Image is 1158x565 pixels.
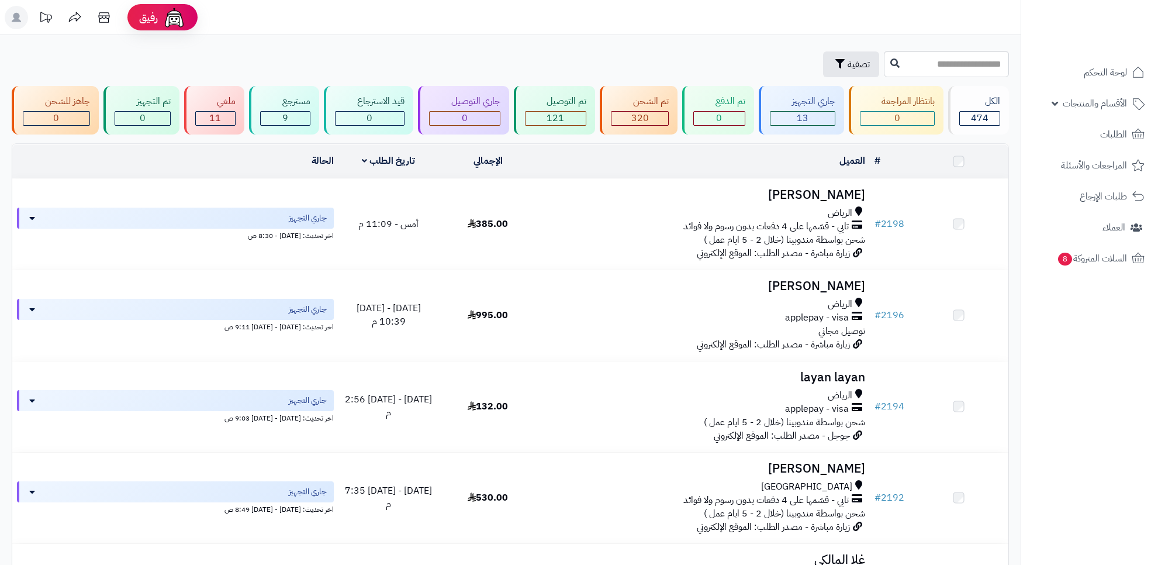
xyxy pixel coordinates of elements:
div: 0 [115,112,170,125]
div: جاهز للشحن [23,95,90,108]
div: 0 [430,112,500,125]
a: العملاء [1028,213,1151,242]
div: ملغي [195,95,236,108]
h3: layan layan [542,371,865,384]
span: 474 [971,111,988,125]
a: السلات المتروكة8 [1028,244,1151,273]
span: [GEOGRAPHIC_DATA] [761,480,852,494]
a: #2192 [874,491,904,505]
span: الأقسام والمنتجات [1063,95,1127,112]
a: طلبات الإرجاع [1028,182,1151,211]
span: جاري التجهيز [289,304,327,315]
div: بانتظار المراجعة [860,95,935,108]
div: 0 [860,112,935,125]
div: اخر تحديث: [DATE] - [DATE] 9:03 ص [17,411,334,423]
div: 0 [23,112,89,125]
span: العملاء [1102,219,1125,236]
a: #2194 [874,399,904,414]
span: 121 [547,111,564,125]
a: قيد الاسترجاع 0 [322,86,416,135]
span: المراجعات والأسئلة [1061,157,1127,174]
span: 132.00 [468,399,508,414]
div: تم الشحن [611,95,669,108]
a: ملغي 11 [182,86,247,135]
span: الرياض [828,389,852,402]
a: لوحة التحكم [1028,58,1151,87]
div: جاري التوصيل [429,95,500,108]
span: الطلبات [1100,126,1127,143]
span: زيارة مباشرة - مصدر الطلب: الموقع الإلكتروني [697,246,850,260]
span: شحن بواسطة مندوبينا (خلال 2 - 5 ايام عمل ) [704,507,865,521]
div: 9 [261,112,310,125]
button: تصفية [823,51,879,77]
span: 8 [1058,253,1072,266]
div: تم الدفع [693,95,745,108]
span: رفيق [139,11,158,25]
span: # [874,399,881,414]
span: 0 [140,111,146,125]
div: 121 [526,112,586,125]
div: جاري التجهيز [770,95,835,108]
div: الكل [959,95,1000,108]
a: جاري التوصيل 0 [416,86,511,135]
span: طلبات الإرجاع [1080,188,1127,205]
a: العميل [839,154,865,168]
span: 0 [53,111,59,125]
div: اخر تحديث: [DATE] - [DATE] 9:11 ص [17,320,334,332]
span: 0 [367,111,372,125]
div: اخر تحديث: [DATE] - [DATE] 8:49 ص [17,502,334,515]
div: 320 [611,112,668,125]
h3: [PERSON_NAME] [542,462,865,476]
span: لوحة التحكم [1084,64,1127,81]
a: بانتظار المراجعة 0 [846,86,946,135]
span: 0 [894,111,900,125]
a: تم التوصيل 121 [511,86,598,135]
div: اخر تحديث: [DATE] - 8:30 ص [17,229,334,241]
span: 385.00 [468,217,508,231]
a: الإجمالي [473,154,503,168]
span: 13 [797,111,808,125]
span: جاري التجهيز [289,212,327,224]
div: 0 [694,112,745,125]
a: جاهز للشحن 0 [9,86,101,135]
span: توصيل مجاني [818,324,865,338]
span: # [874,217,881,231]
a: الكل474 [946,86,1011,135]
span: زيارة مباشرة - مصدر الطلب: الموقع الإلكتروني [697,520,850,534]
div: قيد الاسترجاع [335,95,405,108]
span: [DATE] - [DATE] 7:35 م [345,484,432,511]
a: تاريخ الطلب [362,154,415,168]
span: # [874,491,881,505]
span: 11 [209,111,221,125]
a: المراجعات والأسئلة [1028,151,1151,180]
span: تابي - قسّمها على 4 دفعات بدون رسوم ولا فوائد [683,220,849,233]
span: زيارة مباشرة - مصدر الطلب: الموقع الإلكتروني [697,337,850,352]
a: مسترجع 9 [247,86,322,135]
span: 320 [631,111,649,125]
span: جاري التجهيز [289,486,327,498]
span: الرياض [828,206,852,220]
a: #2198 [874,217,904,231]
a: تحديثات المنصة [31,6,60,32]
span: جاري التجهيز [289,395,327,406]
div: 11 [196,112,236,125]
span: 530.00 [468,491,508,505]
span: الرياض [828,298,852,311]
span: أمس - 11:09 م [358,217,419,231]
span: شحن بواسطة مندوبينا (خلال 2 - 5 ايام عمل ) [704,415,865,429]
div: تم التجهيز [115,95,171,108]
a: جاري التجهيز 13 [756,86,846,135]
a: تم الدفع 0 [680,86,756,135]
img: ai-face.png [163,6,186,29]
h3: [PERSON_NAME] [542,188,865,202]
div: 13 [770,112,835,125]
span: تابي - قسّمها على 4 دفعات بدون رسوم ولا فوائد [683,494,849,507]
span: 9 [282,111,288,125]
span: السلات المتروكة [1057,250,1127,267]
span: تصفية [848,57,870,71]
span: # [874,308,881,322]
div: تم التوصيل [525,95,587,108]
span: 995.00 [468,308,508,322]
a: تم التجهيز 0 [101,86,182,135]
span: [DATE] - [DATE] 2:56 م [345,392,432,420]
